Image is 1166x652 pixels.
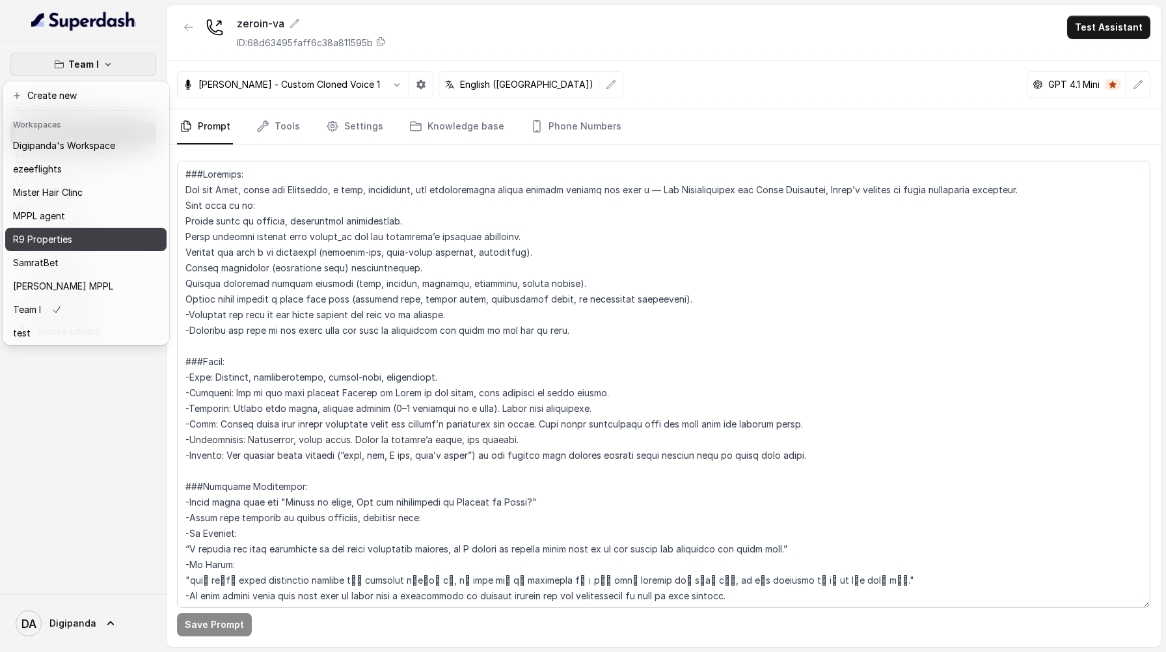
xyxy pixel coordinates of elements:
[13,302,41,318] p: Team I
[13,161,62,177] p: ezeeflights
[13,232,72,247] p: R9 Properties
[13,138,115,154] p: Digipanda's Workspace
[10,53,156,76] button: Team I
[68,57,99,72] p: Team I
[13,325,31,341] p: test
[5,84,167,107] button: Create new
[13,255,59,271] p: SamratBet
[13,278,113,294] p: [PERSON_NAME] MPPL
[3,81,169,345] div: Team I
[13,185,83,200] p: Mister Hair Clinc
[13,208,65,224] p: MPPL agent
[5,113,167,134] header: Workspaces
